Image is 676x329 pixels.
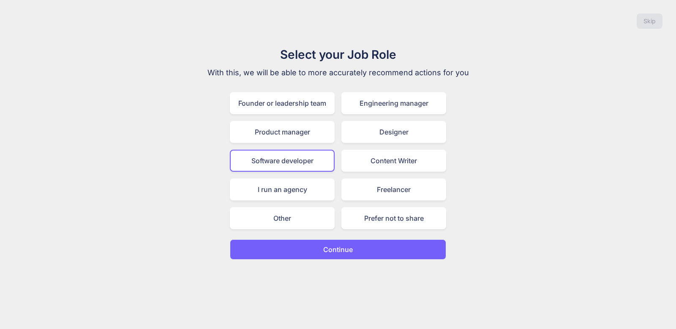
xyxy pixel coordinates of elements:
div: Software developer [230,150,335,172]
div: Freelancer [341,178,446,200]
div: Other [230,207,335,229]
div: Product manager [230,121,335,143]
p: Continue [323,244,353,255]
div: Prefer not to share [341,207,446,229]
h1: Select your Job Role [196,46,480,63]
div: Founder or leadership team [230,92,335,114]
p: With this, we will be able to more accurately recommend actions for you [196,67,480,79]
div: Engineering manager [341,92,446,114]
button: Continue [230,239,446,260]
div: Designer [341,121,446,143]
button: Skip [637,14,662,29]
div: Content Writer [341,150,446,172]
div: I run an agency [230,178,335,200]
